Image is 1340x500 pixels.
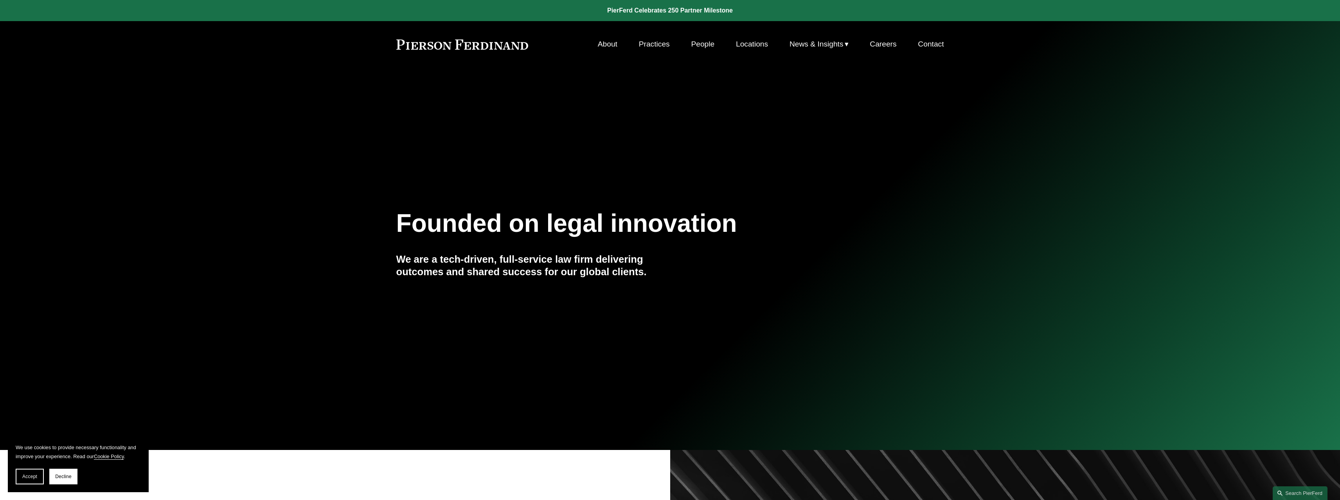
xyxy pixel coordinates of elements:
[49,469,77,484] button: Decline
[55,474,72,479] span: Decline
[22,474,37,479] span: Accept
[691,37,714,52] a: People
[639,37,670,52] a: Practices
[870,37,896,52] a: Careers
[16,469,44,484] button: Accept
[16,443,141,461] p: We use cookies to provide necessary functionality and improve your experience. Read our .
[790,37,849,52] a: folder dropdown
[736,37,768,52] a: Locations
[94,453,124,459] a: Cookie Policy
[918,37,944,52] a: Contact
[396,253,670,278] h4: We are a tech-driven, full-service law firm delivering outcomes and shared success for our global...
[396,209,853,238] h1: Founded on legal innovation
[1273,486,1327,500] a: Search this site
[598,37,617,52] a: About
[790,38,844,51] span: News & Insights
[8,435,149,492] section: Cookie banner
